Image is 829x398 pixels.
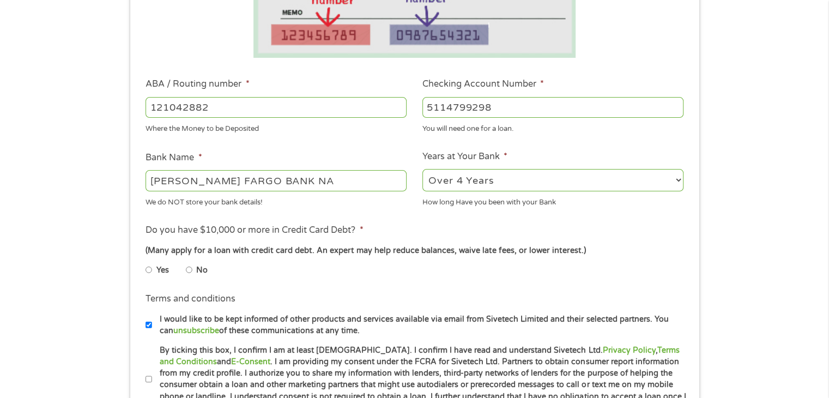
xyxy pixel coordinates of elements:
[160,346,679,366] a: Terms and Conditions
[602,346,655,355] a: Privacy Policy
[146,79,249,90] label: ABA / Routing number
[146,193,407,208] div: We do NOT store your bank details!
[156,264,169,276] label: Yes
[152,313,687,337] label: I would like to be kept informed of other products and services available via email from Sivetech...
[146,120,407,135] div: Where the Money to be Deposited
[422,120,683,135] div: You will need one for a loan.
[173,326,219,335] a: unsubscribe
[146,152,202,164] label: Bank Name
[196,264,208,276] label: No
[422,193,683,208] div: How long Have you been with your Bank
[422,97,683,118] input: 345634636
[422,79,544,90] label: Checking Account Number
[146,225,363,236] label: Do you have $10,000 or more in Credit Card Debt?
[146,245,683,257] div: (Many apply for a loan with credit card debt. An expert may help reduce balances, waive late fees...
[146,97,407,118] input: 263177916
[231,357,270,366] a: E-Consent
[146,293,235,305] label: Terms and conditions
[422,151,507,162] label: Years at Your Bank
